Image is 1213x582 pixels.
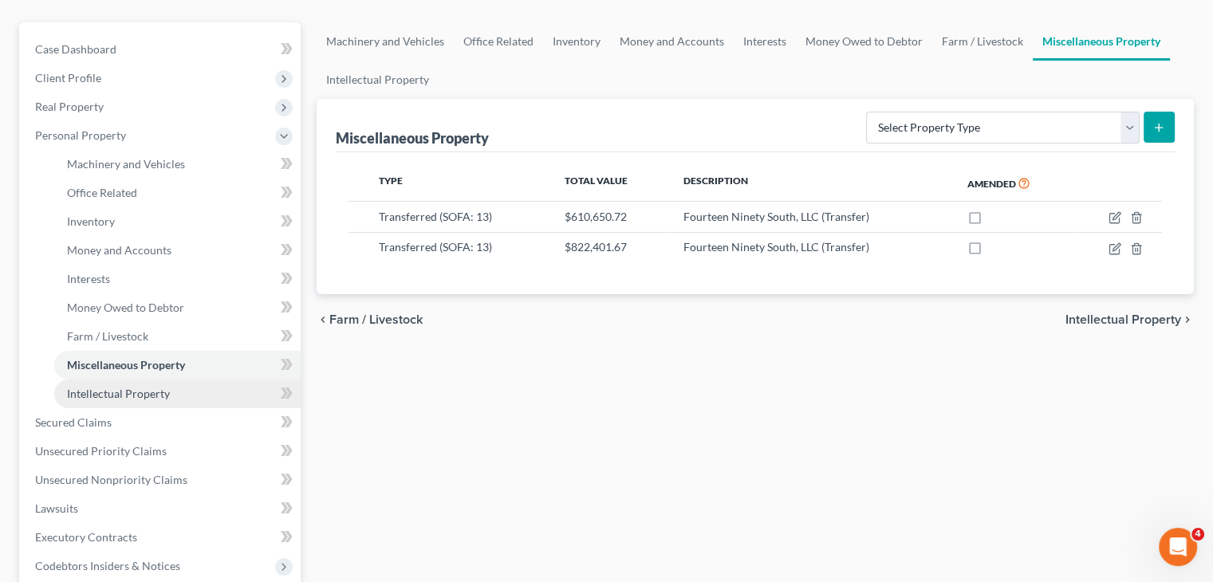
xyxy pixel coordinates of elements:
a: Interests [54,265,301,293]
span: Office Related [67,186,137,199]
a: Machinery and Vehicles [317,22,454,61]
span: Unsecured Nonpriority Claims [35,473,187,486]
a: Money Owed to Debtor [54,293,301,322]
span: Client Profile [35,71,101,85]
a: Intellectual Property [54,379,301,408]
span: Case Dashboard [35,42,116,56]
a: Unsecured Priority Claims [22,437,301,466]
span: Money Owed to Debtor [67,301,184,314]
a: Case Dashboard [22,35,301,64]
span: $610,650.72 [565,210,627,223]
a: Secured Claims [22,408,301,437]
a: Machinery and Vehicles [54,150,301,179]
a: Money and Accounts [54,236,301,265]
span: Money and Accounts [67,243,171,257]
span: Codebtors Insiders & Notices [35,559,180,572]
span: Amended [967,178,1016,190]
span: 4 [1191,528,1204,541]
span: Unsecured Priority Claims [35,444,167,458]
span: Inventory [67,214,115,228]
i: chevron_right [1181,313,1194,326]
button: Intellectual Property chevron_right [1065,313,1194,326]
span: Interests [67,272,110,285]
span: Intellectual Property [1065,313,1181,326]
a: Miscellaneous Property [54,351,301,379]
span: Farm / Livestock [329,313,423,326]
a: Lawsuits [22,494,301,523]
a: Executory Contracts [22,523,301,552]
span: Fourteen Ninety South, LLC (Transfer) [683,210,869,223]
span: Executory Contracts [35,530,137,544]
span: Fourteen Ninety South, LLC (Transfer) [683,240,869,254]
a: Money and Accounts [610,22,734,61]
a: Unsecured Nonpriority Claims [22,466,301,494]
span: Farm / Livestock [67,329,148,343]
a: Inventory [54,207,301,236]
span: Transferred (SOFA: 13) [379,210,492,223]
a: Office Related [54,179,301,207]
i: chevron_left [317,313,329,326]
iframe: Intercom live chat [1159,528,1197,566]
span: Machinery and Vehicles [67,157,185,171]
span: Miscellaneous Property [67,358,185,372]
span: Lawsuits [35,501,78,515]
span: Total Value [565,175,628,187]
span: Intellectual Property [67,387,170,400]
span: Description [683,175,748,187]
span: Secured Claims [35,415,112,429]
a: Farm / Livestock [932,22,1033,61]
a: Interests [734,22,796,61]
span: Real Property [35,100,104,113]
span: Transferred (SOFA: 13) [379,240,492,254]
a: Inventory [543,22,610,61]
a: Money Owed to Debtor [796,22,932,61]
a: Intellectual Property [317,61,439,99]
span: $822,401.67 [565,240,627,254]
span: Type [379,175,403,187]
span: Personal Property [35,128,126,142]
a: Office Related [454,22,543,61]
a: Miscellaneous Property [1033,22,1170,61]
div: Miscellaneous Property [336,128,489,147]
a: Farm / Livestock [54,322,301,351]
button: chevron_left Farm / Livestock [317,313,423,326]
